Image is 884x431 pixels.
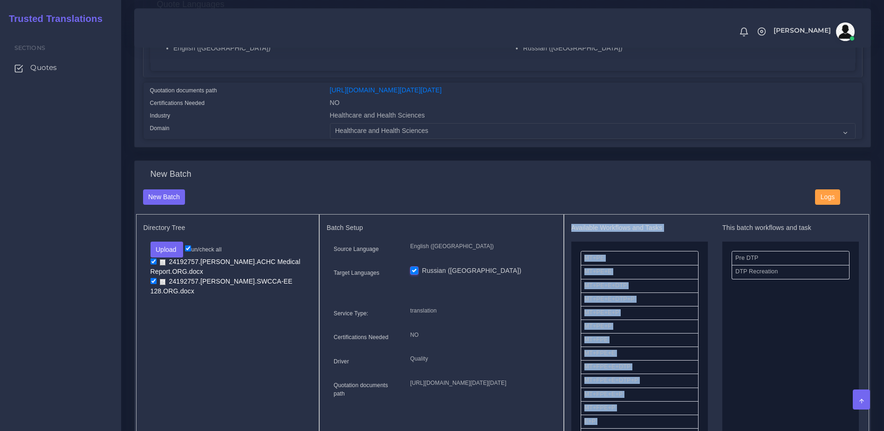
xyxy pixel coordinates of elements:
[571,224,708,232] h5: Available Workflows and Tasks
[151,242,184,257] button: Upload
[581,360,699,374] li: MT+FPE+E+DTP
[323,98,863,111] div: NO
[14,44,45,51] span: Sections
[774,27,831,34] span: [PERSON_NAME]
[143,193,185,200] a: New Batch
[410,354,549,364] p: Quality
[2,11,103,27] a: Trusted Translations
[334,309,368,318] label: Service Type:
[410,306,549,316] p: translation
[410,378,549,388] p: [URL][DOMAIN_NAME][DATE][DATE]
[2,13,103,24] h2: Trusted Translations
[732,251,850,265] li: Pre DTP
[821,193,835,201] span: Logs
[151,257,301,276] a: 24192757.[PERSON_NAME].ACHC Medical Report.ORG.docx
[581,292,699,306] li: MT+PE+E+DTP+P
[150,86,217,95] label: Quotation documents path
[722,224,859,232] h5: This batch workflows and task
[7,58,114,77] a: Quotes
[144,224,312,232] h5: Directory Tree
[185,245,191,251] input: un/check all
[410,242,549,251] p: English ([GEOGRAPHIC_DATA])
[422,266,521,276] label: Russian ([GEOGRAPHIC_DATA])
[581,333,699,347] li: MT+FPE
[150,124,170,132] label: Domain
[581,279,699,293] li: MT+PE+E+DTP
[334,245,379,253] label: Source Language
[581,347,699,361] li: MT+FPE+E
[581,415,699,429] li: E+P
[150,99,205,107] label: Certifications Needed
[150,111,171,120] label: Industry
[334,357,349,366] label: Driver
[410,330,549,340] p: NO
[581,401,699,415] li: MT+FPE+P
[150,169,191,180] h4: New Batch
[327,224,556,232] h5: Batch Setup
[581,265,699,279] li: MT+PE+E
[581,251,699,265] li: MT+PE
[581,320,699,334] li: MT+PE+P
[334,381,396,398] label: Quotation documents path
[143,189,185,205] button: New Batch
[581,306,699,320] li: MT+PE+E+P
[334,269,379,277] label: Target Languages
[581,388,699,402] li: MT+FPE+E+P
[30,63,57,73] span: Quotes
[523,43,850,53] li: Russian ([GEOGRAPHIC_DATA])
[581,374,699,388] li: MT+FPE+E+DTP+P
[330,86,442,94] a: [URL][DOMAIN_NAME][DATE][DATE]
[334,333,389,341] label: Certifications Needed
[815,189,840,205] button: Logs
[173,43,494,53] li: English ([GEOGRAPHIC_DATA])
[732,265,850,279] li: DTP Recreation
[151,277,293,296] a: 24192757.[PERSON_NAME].SWCCA-EE 128.ORG.docx
[185,245,221,254] label: un/check all
[836,22,855,41] img: avatar
[323,111,863,123] div: Healthcare and Health Sciences
[769,22,858,41] a: [PERSON_NAME]avatar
